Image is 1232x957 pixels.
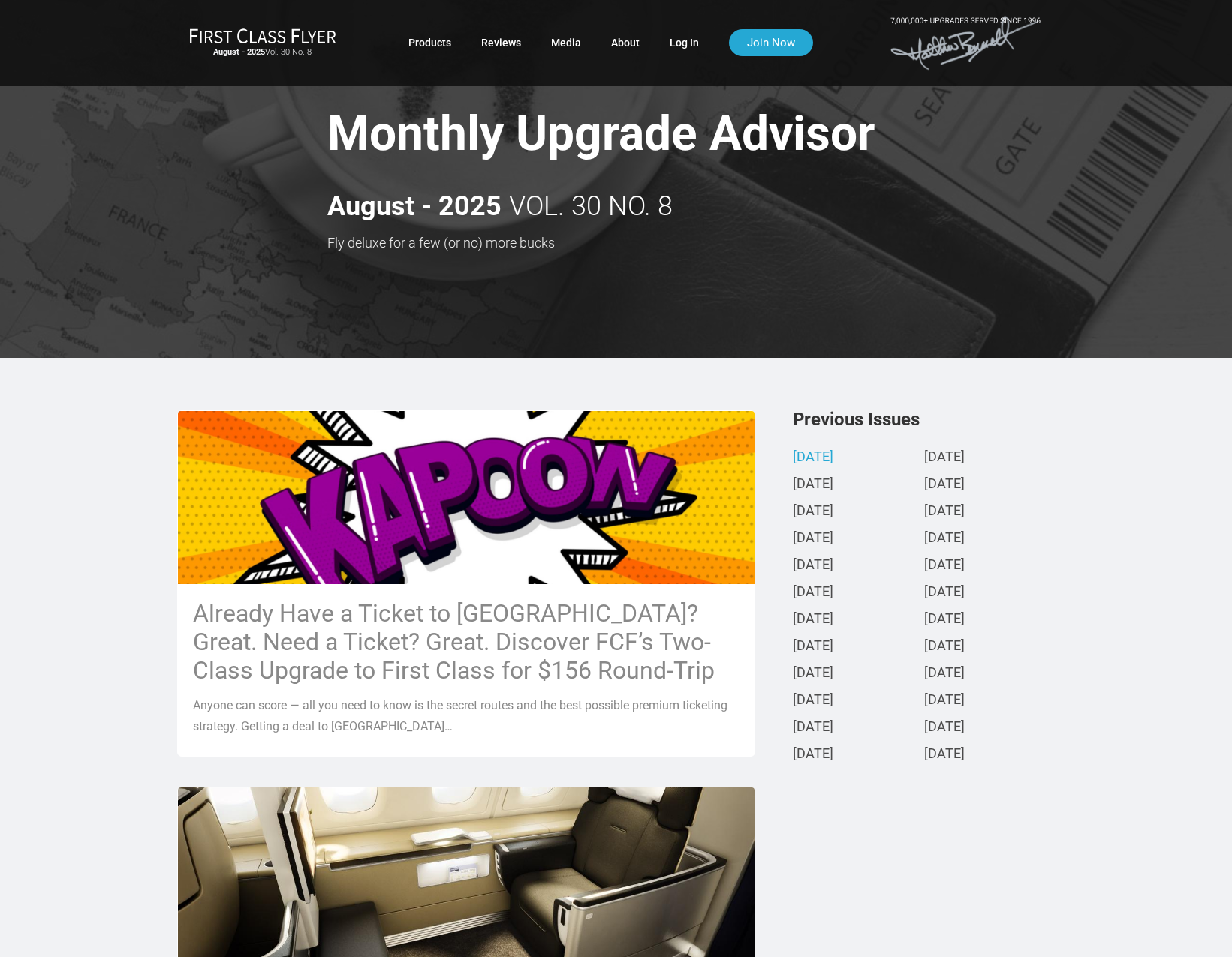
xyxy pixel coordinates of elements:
a: [DATE] [793,531,833,547]
a: [DATE] [793,585,833,601]
a: [DATE] [924,720,965,736]
strong: August - 2025 [213,47,265,57]
a: [DATE] [793,504,833,520]
a: [DATE] [793,612,833,628]
a: [DATE] [793,666,833,682]
a: [DATE] [793,747,833,763]
a: [DATE] [924,585,965,601]
a: [DATE] [924,612,965,628]
a: Products [408,29,451,56]
a: [DATE] [793,693,833,709]
a: First Class FlyerAugust - 2025Vol. 30 No. 8 [189,28,336,58]
h2: Vol. 30 No. 8 [327,178,673,222]
a: [DATE] [793,558,833,574]
p: Anyone can score — all you need to know is the secret routes and the best possible premium ticket... [193,695,740,737]
img: First Class Flyer [189,28,336,43]
a: [DATE] [793,639,833,655]
a: [DATE] [793,720,833,736]
a: Join Now [729,29,813,56]
small: Vol. 30 No. 8 [189,47,336,58]
a: Reviews [481,29,521,56]
a: Log In [670,29,699,56]
strong: August - 2025 [327,192,502,222]
a: About [611,29,640,56]
h3: Already Have a Ticket to [GEOGRAPHIC_DATA]? Great. Need a Ticket? Great. Discover FCF’s Two-Class... [193,599,740,685]
a: [DATE] [924,666,965,682]
a: [DATE] [924,477,965,493]
a: [DATE] [793,450,833,466]
a: [DATE] [924,531,965,547]
a: [DATE] [924,747,965,763]
a: [DATE] [924,558,965,574]
h3: Fly deluxe for a few (or no) more bucks [327,235,980,250]
a: [DATE] [793,477,833,493]
a: [DATE] [924,639,965,655]
a: [DATE] [924,450,965,466]
a: [DATE] [924,504,965,520]
a: Media [551,29,581,56]
h1: Monthly Upgrade Advisor [327,108,980,166]
a: [DATE] [924,693,965,709]
h3: Previous Issues [793,410,1056,428]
